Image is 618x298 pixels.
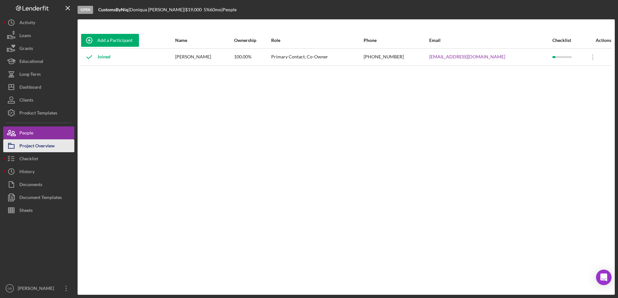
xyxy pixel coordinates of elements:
div: Activity [19,16,35,31]
div: Phone [364,38,429,43]
div: Grants [19,42,33,56]
div: [PHONE_NUMBER] [364,49,429,65]
button: DB[PERSON_NAME] [3,282,74,295]
button: Add a Participant [81,34,139,47]
div: Dashboard [19,81,41,95]
button: Dashboard [3,81,74,94]
div: | [98,7,130,12]
div: Email [429,38,552,43]
div: Product Templates [19,106,57,121]
button: Long-Term [3,68,74,81]
button: Loans [3,29,74,42]
div: Ownership [234,38,270,43]
div: Actions [585,38,611,43]
div: Loans [19,29,31,44]
div: Clients [19,94,33,108]
div: Educational [19,55,43,69]
button: People [3,126,74,139]
div: Documents [19,178,42,193]
div: 100.00% [234,49,270,65]
button: Product Templates [3,106,74,119]
div: Open Intercom Messenger [596,270,612,285]
div: 60 mo [210,7,221,12]
div: Role [271,38,363,43]
button: Activity [3,16,74,29]
div: Name [175,38,233,43]
div: Doniqua [PERSON_NAME] | [130,7,185,12]
div: | People [221,7,237,12]
button: Educational [3,55,74,68]
button: Documents [3,178,74,191]
div: [PERSON_NAME] [16,282,58,296]
div: 5 % [204,7,210,12]
button: Clients [3,94,74,106]
button: Sheets [3,204,74,217]
button: Project Overview [3,139,74,152]
button: Document Templates [3,191,74,204]
div: Long-Term [19,68,41,82]
b: CustomsByNiq [98,7,128,12]
div: Open [78,6,93,14]
div: [PERSON_NAME] [175,49,233,65]
button: Grants [3,42,74,55]
a: [EMAIL_ADDRESS][DOMAIN_NAME] [429,54,505,59]
text: DB [7,287,12,290]
button: Checklist [3,152,74,165]
div: Primary Contact, Co-Owner [271,49,363,65]
button: History [3,165,74,178]
div: Add a Participant [97,34,133,47]
div: Document Templates [19,191,62,205]
div: Sheets [19,204,33,218]
span: $19,000 [185,7,202,12]
div: Checklist [19,152,38,167]
div: History [19,165,35,180]
div: Checklist [552,38,584,43]
div: Project Overview [19,139,55,154]
div: Joined [81,49,111,65]
div: People [19,126,33,141]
